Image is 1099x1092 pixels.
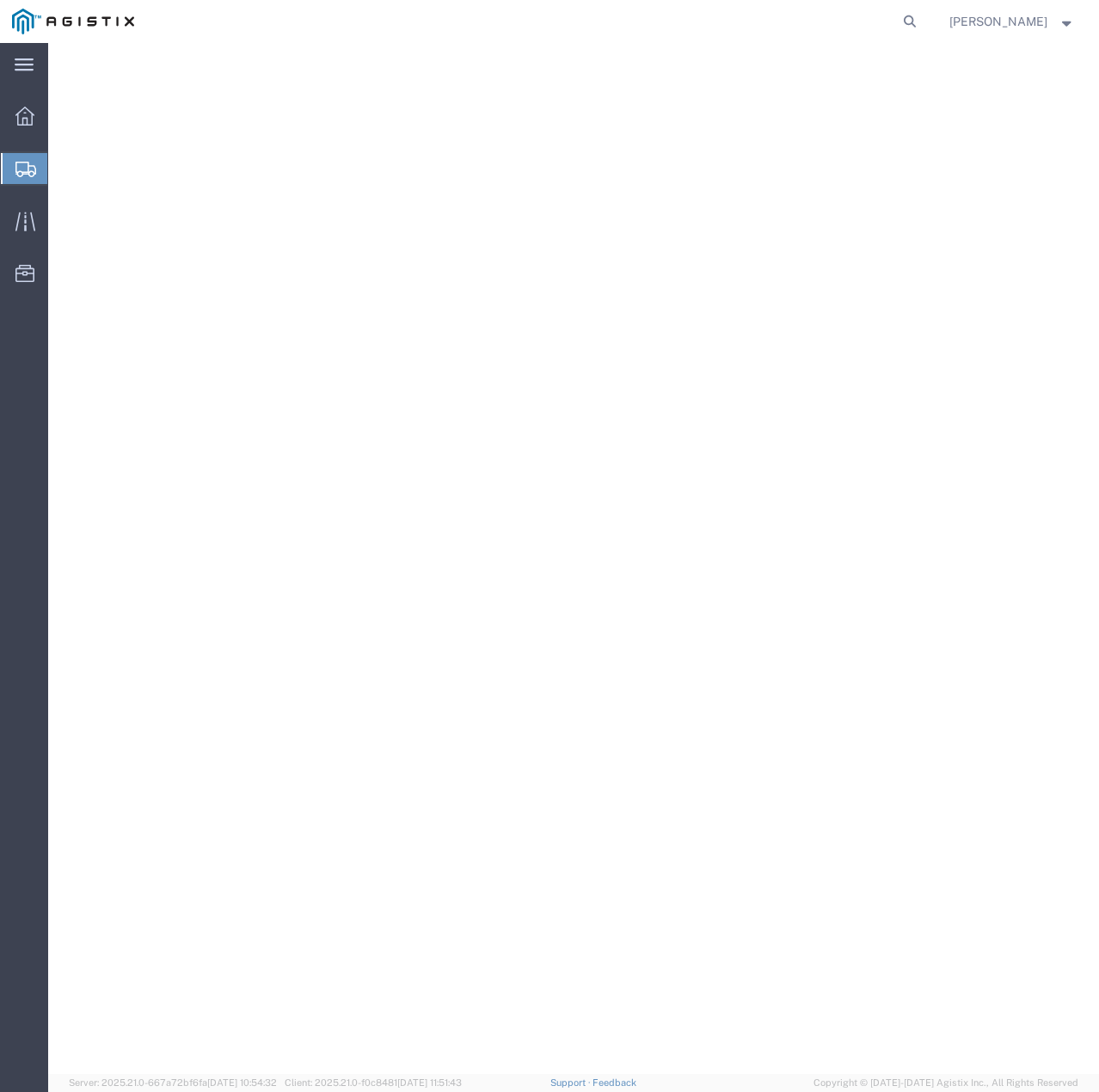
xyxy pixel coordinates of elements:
iframe: FS Legacy Container [48,43,1099,1074]
img: logo [12,9,134,34]
span: Copyright © [DATE]-[DATE] Agistix Inc., All Rights Reserved [814,1076,1078,1090]
span: [DATE] 10:54:32 [207,1077,277,1088]
a: Feedback [592,1077,636,1088]
button: [PERSON_NAME] [949,11,1076,32]
span: Eric Timmerman [949,12,1047,31]
span: Server: 2025.21.0-667a72bf6fa [69,1077,277,1088]
a: Support [550,1077,593,1088]
span: Client: 2025.21.0-f0c8481 [285,1077,462,1088]
span: [DATE] 11:51:43 [397,1077,462,1088]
